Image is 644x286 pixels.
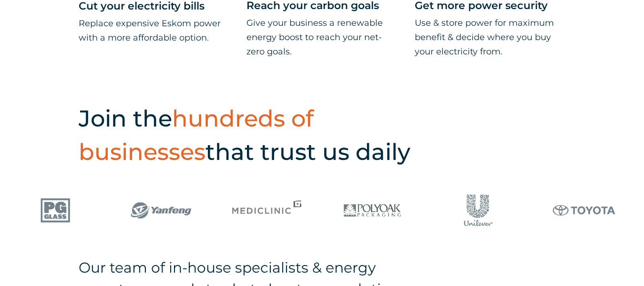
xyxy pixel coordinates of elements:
span: hundreds of businesses [79,105,314,166]
p: Give your business a renewable energy boost to reach your net-zero goals. [246,16,398,59]
img: Yanfeng [110,183,211,238]
p: Use & store power for maximum benefit & decide where you buy your electricity from. [415,16,566,59]
p: Replace expensive Eskom power with a more affordable option. [79,16,230,45]
img: Unilever [427,183,528,238]
h2: Join the that trust us daily [79,102,480,169]
img: Mediclinic [216,183,317,238]
img: Polyoak [322,183,423,238]
img: Toyota [533,183,634,238]
img: PG Glass [4,183,105,238]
